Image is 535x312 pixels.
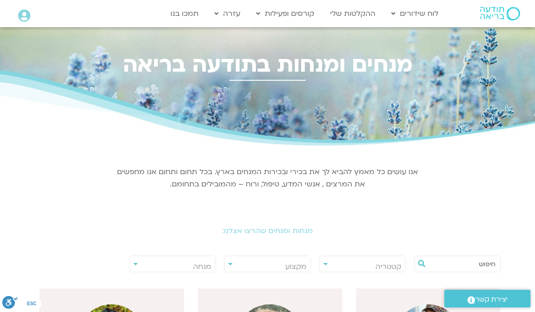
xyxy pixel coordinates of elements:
a: ההקלטות שלי [326,5,380,22]
span: קטגוריה [375,262,401,272]
p: אנו עושים כל מאמץ להביא לך את בכירי ובכירות המנחים בארץ. בכל תחום ותחום אנו מחפשים את המרצים , אנ... [116,166,419,190]
h2: מנחות ומנחים שהרצו אצלנו: [14,227,521,235]
a: קורסים ופעילות [252,5,319,22]
span: מנחה [193,262,211,272]
input: חיפוש [428,256,496,272]
img: תודעה בריאה [480,7,520,20]
span: יצירת קשר [475,293,508,306]
a: יצירת קשר [444,290,530,307]
a: לוח שידורים [387,5,443,22]
a: עזרה [210,5,245,22]
a: תמכו בנו [166,5,203,22]
span: מקצוע [285,262,306,272]
h2: מנחים ומנחות בתודעה בריאה [14,52,521,77]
